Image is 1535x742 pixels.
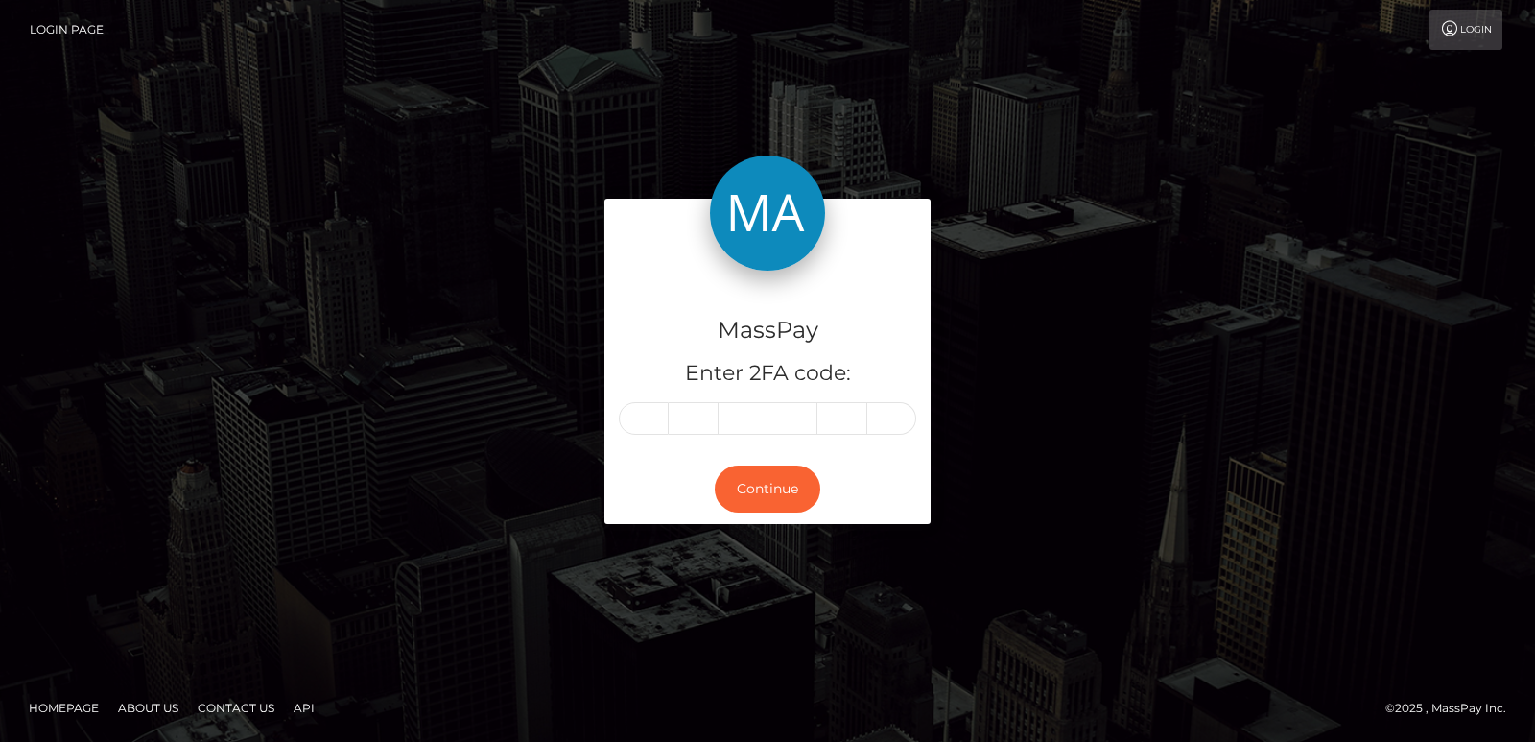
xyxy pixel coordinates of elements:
a: Homepage [21,693,106,723]
button: Continue [715,466,820,513]
div: © 2025 , MassPay Inc. [1385,698,1521,719]
img: MassPay [710,156,825,271]
a: Login [1429,10,1502,50]
h5: Enter 2FA code: [619,359,916,389]
a: API [286,693,322,723]
h4: MassPay [619,314,916,347]
a: About Us [110,693,186,723]
a: Contact Us [190,693,282,723]
a: Login Page [30,10,104,50]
